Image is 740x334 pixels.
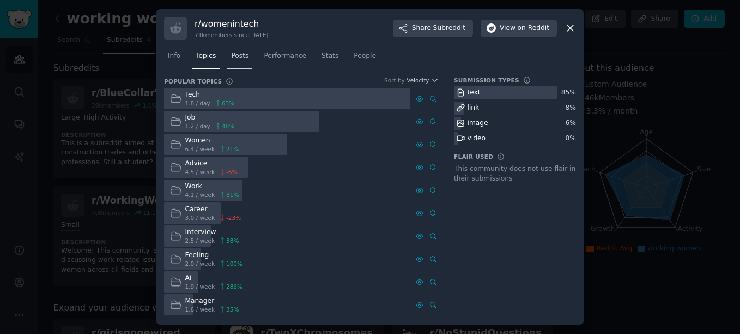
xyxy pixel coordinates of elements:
span: People [354,51,376,61]
div: Job [185,113,235,123]
div: Sort by [384,76,405,84]
div: Work [185,182,239,192]
a: Performance [260,47,310,70]
div: image [468,118,488,128]
span: Info [168,51,180,61]
a: Topics [192,47,220,70]
span: 2.5 / week [185,237,215,244]
span: 100 % [226,260,242,267]
span: 63 % [222,99,234,107]
span: 1.6 / week [185,306,215,313]
span: Performance [264,51,306,61]
div: 0 % [566,134,576,144]
button: Velocity [407,76,439,84]
div: link [468,103,480,113]
span: 286 % [226,283,242,290]
span: 1.8 / day [185,99,210,107]
div: 85 % [561,88,576,98]
span: 6.4 / week [185,145,215,153]
div: Career [185,205,241,214]
a: Stats [318,47,342,70]
span: 21 % [226,145,239,153]
h3: Popular Topics [164,77,222,85]
div: video [468,134,486,144]
span: -6 % [226,168,237,176]
button: ShareSubreddit [393,20,473,37]
a: Info [164,47,184,70]
div: 6 % [566,118,576,128]
span: -23 % [226,214,241,222]
span: 4.1 / week [185,191,215,199]
span: Topics [196,51,216,61]
span: Velocity [407,76,429,84]
a: People [350,47,380,70]
div: Tech [185,90,235,100]
span: 4.5 / week [185,168,215,176]
div: This community does not use flair in their submissions [454,164,576,183]
div: Women [185,136,239,146]
span: on Reddit [518,23,549,33]
span: View [500,23,549,33]
h3: r/ womenintech [195,18,268,29]
div: 71k members since [DATE] [195,31,268,39]
span: 35 % [226,306,239,313]
div: Advice [185,159,238,169]
span: 48 % [222,122,234,130]
div: Ai [185,273,243,283]
div: Interview [185,228,239,237]
a: Posts [227,47,252,70]
span: Share [412,23,465,33]
div: Manager [185,296,239,306]
span: 1.9 / week [185,283,215,290]
span: 2.0 / week [185,260,215,267]
h3: Flair Used [454,153,493,160]
button: Viewon Reddit [481,20,557,37]
span: Stats [322,51,338,61]
span: 1.2 / day [185,122,210,130]
div: Feeling [185,250,243,260]
span: 38 % [226,237,239,244]
div: 8 % [566,103,576,113]
span: 3.0 / week [185,214,215,222]
span: Subreddit [433,23,465,33]
h3: Submission Types [454,76,519,84]
span: 31 % [226,191,239,199]
div: text [468,88,481,98]
span: Posts [231,51,248,61]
